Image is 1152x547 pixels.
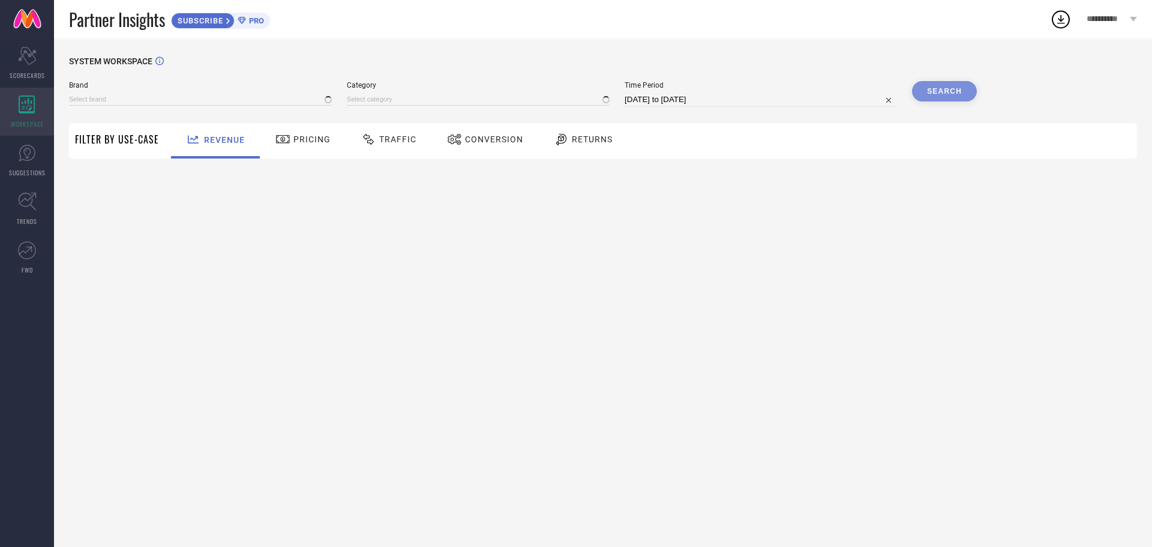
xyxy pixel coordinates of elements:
span: SYSTEM WORKSPACE [69,56,152,66]
span: Partner Insights [69,7,165,32]
span: SUGGESTIONS [9,168,46,177]
span: Brand [69,81,332,89]
span: SCORECARDS [10,71,45,80]
span: WORKSPACE [11,119,44,128]
input: Select brand [69,93,332,106]
span: Returns [572,134,613,144]
span: Time Period [625,81,897,89]
span: Revenue [204,135,245,145]
input: Select time period [625,92,897,107]
span: Pricing [293,134,331,144]
span: PRO [246,16,264,25]
span: Filter By Use-Case [75,132,159,147]
span: TRENDS [17,217,37,226]
span: Traffic [379,134,416,144]
div: Open download list [1050,8,1072,30]
span: FWD [22,265,33,274]
a: SUBSCRIBEPRO [171,10,270,29]
input: Select category [347,93,610,106]
span: SUBSCRIBE [172,16,226,25]
span: Category [347,81,610,89]
span: Conversion [465,134,523,144]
